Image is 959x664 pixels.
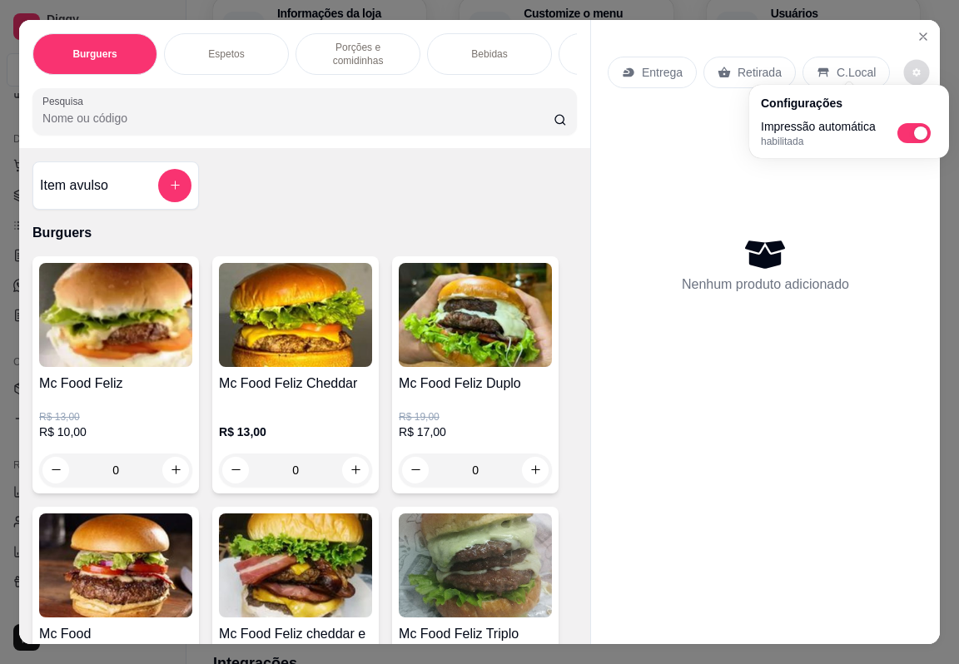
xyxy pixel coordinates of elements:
[42,110,554,126] input: Pesquisa
[219,374,372,394] h4: Mc Food Feliz Cheddar
[761,135,876,148] p: habilitada
[40,176,108,196] h4: Item avulso
[399,424,552,440] p: R$ 17,00
[219,624,372,664] h4: Mc Food Feliz cheddar e Bacon Salada
[219,424,372,440] p: R$ 13,00
[39,424,192,440] p: R$ 10,00
[399,513,552,617] img: product-image
[219,513,372,617] img: product-image
[761,118,876,135] p: Impressão automática
[642,64,683,81] p: Entrega
[342,457,369,483] button: increase-product-quantity
[904,59,930,85] button: decrease-product-quantity
[39,624,192,664] h4: Mc Food [PERSON_NAME] [PERSON_NAME]
[399,263,552,367] img: product-image
[399,410,552,424] p: R$ 19,00
[39,263,192,367] img: product-image
[39,410,192,424] p: R$ 13,00
[897,123,937,143] label: Automatic updates
[39,513,192,617] img: product-image
[222,457,249,483] button: decrease-product-quantity
[32,223,577,243] p: Burguers
[910,23,937,50] button: Close
[402,457,429,483] button: decrease-product-quantity
[39,374,192,394] h4: Mc Food Feliz
[208,47,244,61] p: Espetos
[399,374,552,394] h4: Mc Food Feliz Duplo
[399,624,552,644] h4: Mc Food Feliz Triplo
[837,64,876,81] p: C.Local
[682,275,849,295] p: Nenhum produto adicionado
[738,64,782,81] p: Retirada
[522,457,549,483] button: increase-product-quantity
[42,94,89,108] label: Pesquisa
[158,169,191,202] button: add-separate-item
[471,47,507,61] p: Bebidas
[219,263,372,367] img: product-image
[310,41,406,67] p: Porções e comidinhas
[72,47,117,61] p: Burguers
[761,95,937,111] p: Configurações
